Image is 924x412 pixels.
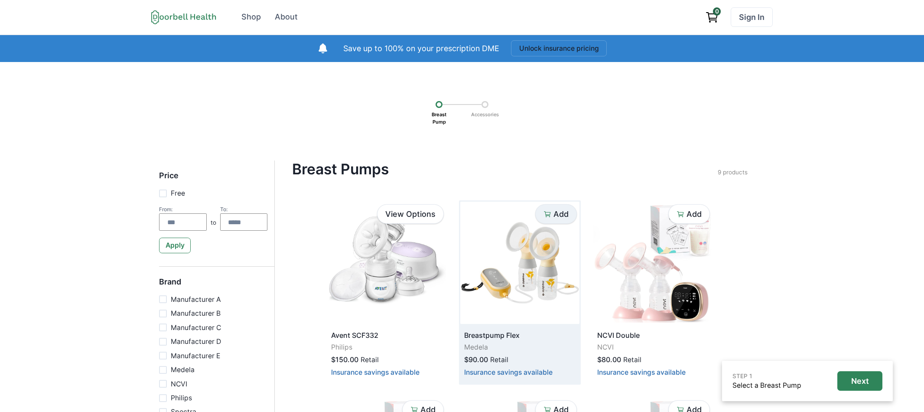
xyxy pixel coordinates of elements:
p: NCVI [171,379,187,389]
a: Avent SCF332Philips$150.00RetailInsurance savings available [328,202,446,383]
p: Philips [171,393,192,403]
div: From: [159,206,207,213]
button: Next [837,371,882,391]
p: Philips [331,342,442,353]
p: 9 products [718,168,748,177]
div: To: [220,206,268,213]
a: View cart [701,7,723,27]
button: Add [535,204,576,224]
p: Save up to 100% on your prescription DME [343,43,499,55]
p: Manufacturer D [171,337,221,347]
p: $150.00 [331,354,358,365]
div: About [275,11,298,23]
p: Free [171,188,185,199]
p: Breastpump Flex [464,330,575,340]
p: Retail [490,355,508,365]
button: Insurance savings available [331,368,420,376]
p: Medela [464,342,575,353]
a: Breastpump FlexMedela$90.00RetailInsurance savings available [460,202,579,383]
p: Retail [361,355,379,365]
p: Breast Pump [429,108,449,128]
img: wu1ofuyzz2pb86d2jgprv8htehmy [460,202,579,324]
a: Sign In [731,7,773,27]
p: Add [553,209,569,219]
p: Add [686,209,702,219]
p: Manufacturer C [171,323,221,333]
img: tns73qkjvnll4qaugvy1iy5zbioi [593,202,712,324]
button: Insurance savings available [597,368,686,376]
a: View Options [377,204,444,224]
a: Shop [236,7,267,27]
p: $90.00 [464,354,488,365]
a: About [269,7,303,27]
h5: Price [159,171,267,188]
div: Shop [241,11,261,23]
button: Add [668,204,709,224]
p: NCVI [597,342,708,353]
button: Unlock insurance pricing [511,40,607,56]
h5: Brand [159,277,267,294]
button: Insurance savings available [464,368,553,376]
img: p396f7c1jhk335ckoricv06bci68 [328,202,446,324]
p: NCVI Double [597,330,708,340]
h4: Breast Pumps [292,160,717,178]
a: Select a Breast Pump [732,381,801,389]
p: STEP 1 [732,372,801,380]
button: Apply [159,238,191,253]
span: 0 [713,7,721,15]
p: Avent SCF332 [331,330,442,340]
a: NCVI DoubleNCVI$80.00RetailInsurance savings available [593,202,712,383]
p: Accessories [468,108,502,121]
p: Next [851,376,869,386]
p: Manufacturer A [171,294,221,305]
p: $80.00 [597,354,621,365]
p: Medela [171,365,195,375]
p: Retail [623,355,641,365]
p: to [211,218,216,231]
p: Manufacturer E [171,351,220,361]
p: Manufacturer B [171,308,221,319]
